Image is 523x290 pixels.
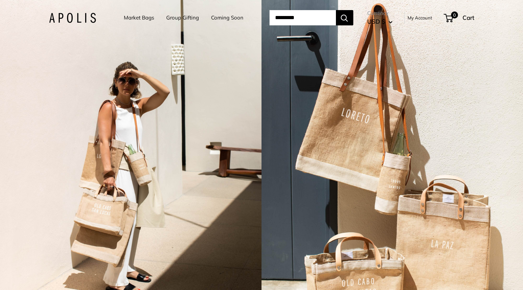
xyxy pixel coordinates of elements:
[444,12,474,23] a: 0 Cart
[269,10,336,25] input: Search...
[211,13,243,23] a: Coming Soon
[367,18,385,25] span: USD $
[408,14,432,22] a: My Account
[367,8,393,18] span: Currency
[166,13,199,23] a: Group Gifting
[451,11,458,18] span: 0
[367,16,393,27] button: USD $
[49,13,96,23] img: Apolis
[124,13,154,23] a: Market Bags
[336,10,353,25] button: Search
[462,14,474,21] span: Cart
